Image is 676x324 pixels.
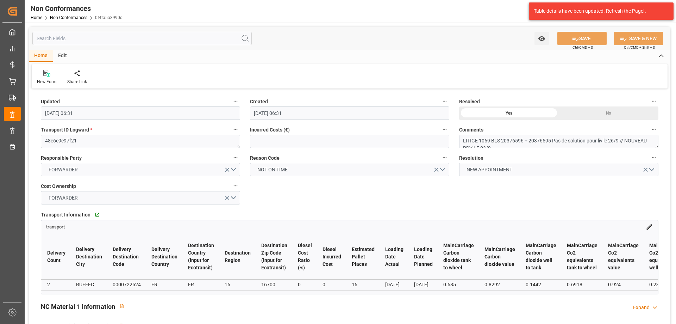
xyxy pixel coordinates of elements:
[459,106,559,120] div: Yes
[42,234,71,280] th: Delivery Count
[440,125,449,134] button: Incurred Costs (€)
[608,280,639,289] div: 0.924
[624,45,655,50] span: Ctrl/CMD + Shift + S
[46,224,65,229] a: transport
[250,126,290,134] span: Incurred Costs (€)
[50,15,87,20] a: Non Conformances
[41,126,92,134] span: Transport ID Logward
[567,280,597,289] div: 0.6918
[463,166,516,173] span: NEW APPOINTMENT
[47,280,65,289] div: 2
[440,153,449,162] button: Reason Code
[459,154,483,162] span: Resolution
[562,234,603,280] th: MainCarriage Co2 equivalents tank to wheel
[409,234,438,280] th: Loading Date Planned
[479,234,520,280] th: MainCarriage Carbon dioxide value
[261,280,287,289] div: 16700
[440,97,449,106] button: Created
[317,234,346,280] th: Diesel Incurred Cost
[438,234,479,280] th: MainCarriage Carbon dioxide tank to wheel
[31,15,42,20] a: Home
[250,154,280,162] span: Reason Code
[250,163,449,176] button: open menu
[603,234,644,280] th: MainCarriage Co2 equivalents value
[250,98,268,105] span: Created
[146,234,183,280] th: Delivery Destination Country
[151,280,177,289] div: FR
[41,98,60,105] span: Updated
[231,181,240,190] button: Cost Ownership
[526,280,556,289] div: 0.1442
[41,106,240,120] input: DD-MM-YYYY HH:MM
[188,280,214,289] div: FR
[250,106,449,120] input: DD-MM-YYYY HH:MM
[46,224,65,230] span: transport
[534,32,549,45] button: open menu
[41,211,90,219] span: Transport Information
[41,135,240,148] textarea: 48c6c9c97f21
[113,280,141,289] div: 0000722524
[380,234,409,280] th: Loading Date Actual
[45,194,81,202] span: FORWARDER
[231,125,240,134] button: Transport ID Logward *
[37,79,57,85] div: New Form
[41,191,240,204] button: open menu
[443,280,474,289] div: 0.685
[572,45,593,50] span: Ctrl/CMD + S
[559,106,658,120] div: No
[484,280,515,289] div: 0.8292
[520,234,562,280] th: MainCarriage Carbon dioxide well to tank
[649,97,658,106] button: Resolved
[29,50,53,62] div: Home
[41,183,76,190] span: Cost Ownership
[459,98,480,105] span: Resolved
[614,32,663,45] button: SAVE & NEW
[115,299,129,313] button: View description
[41,163,240,176] button: open menu
[385,280,403,289] div: [DATE]
[459,163,658,176] button: open menu
[256,234,293,280] th: Destination Zip Code (input for Ecotransit)
[183,234,219,280] th: Destination Country (input for Ecotransit)
[352,280,375,289] div: 16
[414,280,433,289] div: [DATE]
[298,280,312,289] div: 0
[32,32,252,45] input: Search Fields
[649,153,658,162] button: Resolution
[293,234,317,280] th: Diesel Cost Ratio (%)
[71,234,107,280] th: Delivery Destination City
[231,97,240,106] button: Updated
[346,234,380,280] th: Estimated Pallet Places
[225,280,251,289] div: 16
[31,3,122,14] div: Non Conformances
[53,50,72,62] div: Edit
[76,280,102,289] div: RUFFEC
[459,126,483,134] span: Comments
[459,135,658,148] textarea: LITIGE 1069 BLS 20376596 + 20376595 Pas de solution pour liv le 26/9 // NOUVEAU RDV LE 03/9
[534,7,663,15] div: Table details have been updated. Refresh the Page!.
[41,154,82,162] span: Responsible Party
[41,302,115,311] h2: NC Material 1 Information
[323,280,341,289] div: 0
[45,166,81,173] span: FORWARDER
[219,234,256,280] th: Destination Region
[633,304,650,311] div: Expand
[649,125,658,134] button: Comments
[254,166,291,173] span: NOT ON TIME
[107,234,146,280] th: Delivery Destination Code
[67,79,87,85] div: Share Link
[557,32,607,45] button: SAVE
[231,153,240,162] button: Responsible Party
